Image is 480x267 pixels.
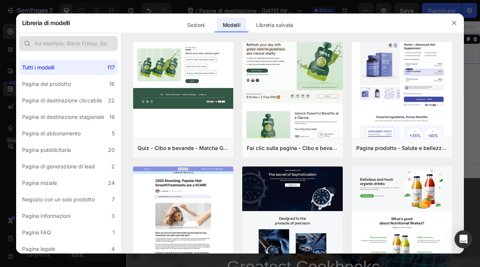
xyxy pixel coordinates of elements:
font: Pagina di destinazione stagionale [22,114,104,120]
button: AI Content [394,18,427,27]
div: Apri Intercom Messenger [454,230,472,248]
font: Fai clic sulla pagina - Cibo e bevande - Matcha Glow Shot [247,144,393,151]
font: Pagina FAQ [22,229,51,235]
p: Notti serene, bambini felici. La soluzione che stavi cercando è qui. [1,28,449,42]
font: Pagina di abbonamento [22,130,81,136]
input: Ad esempio: Black Friday, Saldi, ecc. [19,36,118,51]
div: Drop element here [210,167,249,173]
font: Pagina legale [22,246,55,252]
font: Pagina di generazione di lead [22,163,95,169]
font: Quiz - Cibo e bevande - Matcha Glow Shot [138,144,245,151]
font: 20 [108,147,115,153]
font: Pagina del prodotto [22,81,71,87]
font: Sezioni [187,22,205,28]
font: Tutti i modelli [22,64,54,70]
img: quiz-1.png [133,25,234,109]
div: Section 1 [305,19,327,26]
p: Create Theme Section [341,19,389,26]
font: 4 [111,246,115,252]
font: 16 [109,81,115,87]
font: 7 [112,196,115,202]
font: 5 [112,130,115,136]
font: 3 [111,213,115,219]
font: 22 [108,97,115,103]
font: Pagina Informazioni [22,213,70,219]
p: Scopri il metodo pratico e testato per aiutare il tuo bambino (0-5 anni) a dormire meglio, senza ... [1,67,449,134]
font: 117 [107,64,115,70]
font: Modelli [223,22,241,28]
font: Pagina pubblicitaria [22,147,71,153]
font: Libreria di modelli [22,19,70,27]
font: Negozio con un solo prodotto [22,196,95,202]
font: Libreria salvata [256,22,293,28]
font: Pagina iniziale [22,180,57,186]
font: 19 [109,114,115,120]
font: 2 [111,163,115,169]
font: 24 [108,180,115,186]
font: 1 [112,229,115,235]
font: Pagina di destinazione cliccabile [22,97,102,103]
